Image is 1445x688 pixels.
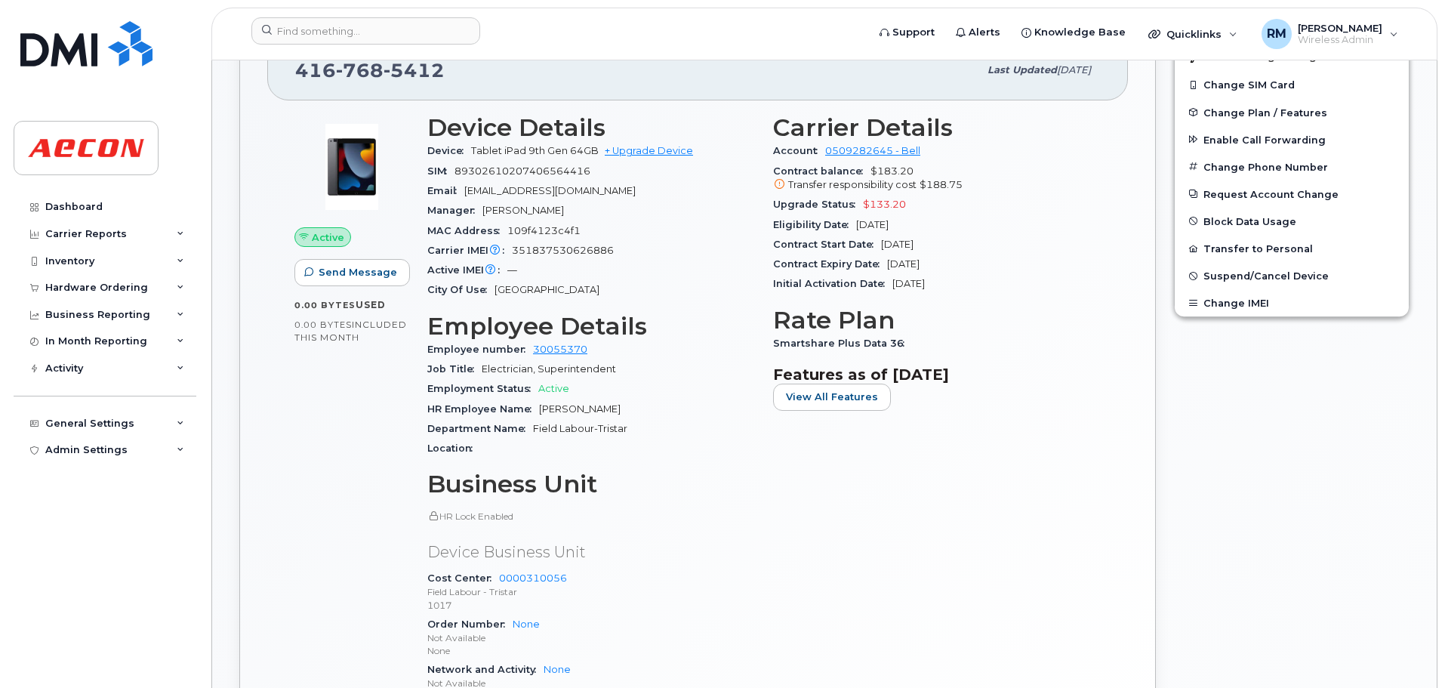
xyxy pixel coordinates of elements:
[1203,106,1327,118] span: Change Plan / Features
[251,17,480,45] input: Find something...
[427,313,755,340] h3: Employee Details
[1175,262,1409,289] button: Suspend/Cancel Device
[427,363,482,375] span: Job Title
[863,199,906,210] span: $133.20
[427,644,755,657] p: None
[427,114,755,141] h3: Device Details
[427,572,499,584] span: Cost Center
[825,145,920,156] a: 0509282645 - Bell
[987,64,1057,76] span: Last updated
[427,443,480,454] span: Location
[1175,153,1409,180] button: Change Phone Number
[294,319,352,330] span: 0.00 Bytes
[773,219,856,230] span: Eligibility Date
[920,179,963,190] span: $188.75
[773,165,870,177] span: Contract balance
[507,225,581,236] span: 109f4123c4f1
[1175,126,1409,153] button: Enable Call Forwarding
[507,264,517,276] span: —
[307,122,397,212] img: image20231002-3703462-c5m3jd.jpeg
[869,17,945,48] a: Support
[471,145,599,156] span: Tablet iPad 9th Gen 64GB
[427,619,513,630] span: Order Number
[294,300,356,310] span: 0.00 Bytes
[513,619,540,630] a: None
[887,258,920,270] span: [DATE]
[786,390,878,404] span: View All Features
[773,278,892,289] span: Initial Activation Date
[1175,289,1409,316] button: Change IMEI
[294,259,410,286] button: Send Message
[427,344,533,355] span: Employee number
[427,205,482,216] span: Manager
[773,239,881,250] span: Contract Start Date
[1057,64,1091,76] span: [DATE]
[892,25,935,40] span: Support
[773,114,1101,141] h3: Carrier Details
[605,145,693,156] a: + Upgrade Device
[533,423,627,434] span: Field Labour-Tristar
[539,403,621,415] span: [PERSON_NAME]
[1298,34,1382,46] span: Wireless Admin
[336,59,384,82] span: 768
[1175,71,1409,98] button: Change SIM Card
[1034,25,1126,40] span: Knowledge Base
[512,245,614,256] span: 351837530626886
[1251,19,1409,49] div: Robyn Morgan
[427,403,539,415] span: HR Employee Name
[295,59,445,82] span: 416
[482,363,616,375] span: Electrician, Superintendent
[856,219,889,230] span: [DATE]
[538,383,569,394] span: Active
[773,258,887,270] span: Contract Expiry Date
[773,338,912,349] span: Smartshare Plus Data 36
[1298,22,1382,34] span: [PERSON_NAME]
[356,299,386,310] span: used
[427,599,755,612] p: 1017
[1175,99,1409,126] button: Change Plan / Features
[788,179,917,190] span: Transfer responsibility cost
[892,278,925,289] span: [DATE]
[1203,270,1329,282] span: Suspend/Cancel Device
[427,664,544,675] span: Network and Activity
[773,145,825,156] span: Account
[427,510,755,523] p: HR Lock Enabled
[773,384,891,411] button: View All Features
[495,284,599,295] span: [GEOGRAPHIC_DATA]
[773,366,1101,384] h3: Features as of [DATE]
[294,319,407,344] span: included this month
[384,59,445,82] span: 5412
[1203,134,1326,145] span: Enable Call Forwarding
[427,585,755,598] p: Field Labour - Tristar
[499,572,567,584] a: 0000310056
[773,307,1101,334] h3: Rate Plan
[1011,17,1136,48] a: Knowledge Base
[533,344,587,355] a: 30055370
[1175,180,1409,208] button: Request Account Change
[482,205,564,216] span: [PERSON_NAME]
[427,185,464,196] span: Email
[427,284,495,295] span: City Of Use
[427,383,538,394] span: Employment Status
[881,239,914,250] span: [DATE]
[427,470,755,498] h3: Business Unit
[427,225,507,236] span: MAC Address
[1166,28,1222,40] span: Quicklinks
[1138,19,1248,49] div: Quicklinks
[464,185,636,196] span: [EMAIL_ADDRESS][DOMAIN_NAME]
[319,265,397,279] span: Send Message
[773,165,1101,193] span: $183.20
[427,631,755,644] p: Not Available
[544,664,571,675] a: None
[312,230,344,245] span: Active
[1175,208,1409,235] button: Block Data Usage
[773,199,863,210] span: Upgrade Status
[945,17,1011,48] a: Alerts
[1175,235,1409,262] button: Transfer to Personal
[427,145,471,156] span: Device
[1267,25,1286,43] span: RM
[427,245,512,256] span: Carrier IMEI
[427,165,454,177] span: SIM
[427,264,507,276] span: Active IMEI
[427,423,533,434] span: Department Name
